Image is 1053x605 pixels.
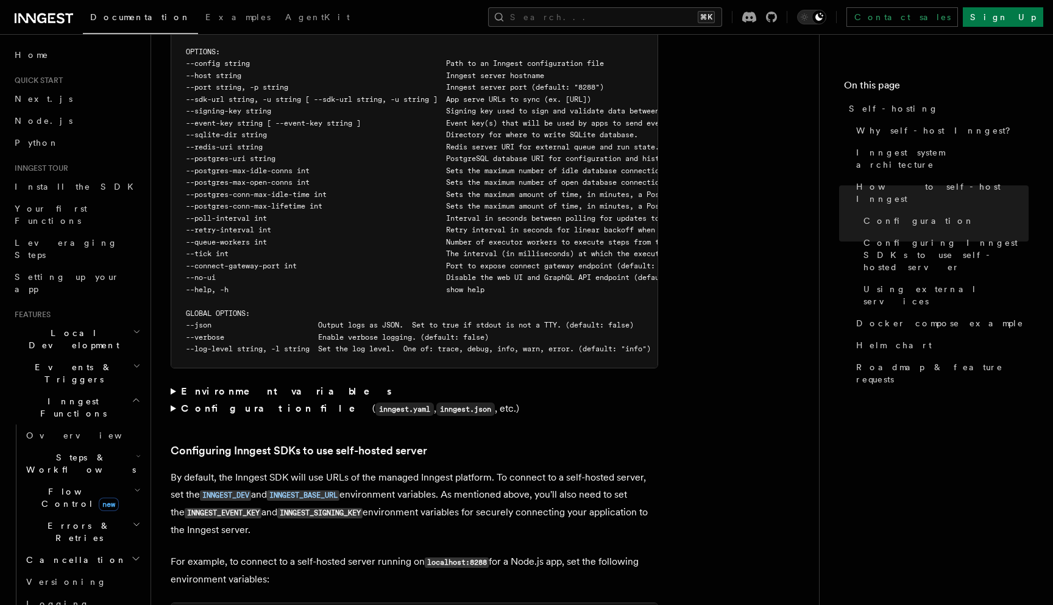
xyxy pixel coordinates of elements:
span: OPTIONS: [186,48,220,56]
a: Setting up your app [10,266,143,300]
button: Steps & Workflows [21,446,143,481]
span: Overview [26,431,152,440]
span: AgentKit [285,12,350,22]
button: Search...⌘K [488,7,722,27]
a: INNGEST_DEV [200,489,251,500]
span: How to self-host Inngest [856,181,1029,205]
a: Helm chart [851,334,1029,356]
span: Home [15,49,49,61]
span: GLOBAL OPTIONS: [186,309,250,318]
summary: Environment variables [171,383,658,400]
span: --sqlite-dir string Directory for where to write SQLite database. [186,131,638,139]
button: Events & Triggers [10,356,143,390]
a: Install the SDK [10,176,143,198]
span: --signing-key string Signing key used to sign and validate data between the server and apps. [186,107,749,115]
span: Inngest tour [10,163,68,173]
summary: Configuration file(inngest.yaml,inngest.json, etc.) [171,400,658,418]
span: Roadmap & feature requests [856,361,1029,385]
a: Home [10,44,143,66]
a: Roadmap & feature requests [851,356,1029,390]
span: --sdk-url string, -u string [ --sdk-url string, -u string ] App serve URLs to sync (ex. [URL]) [186,95,591,104]
span: Features [10,310,51,320]
a: Python [10,132,143,154]
a: Next.js [10,88,143,110]
a: AgentKit [278,4,357,33]
a: Why self-host Inngest? [851,120,1029,141]
span: Inngest system architecture [856,146,1029,171]
span: Node.js [15,116,73,126]
code: inngest.yaml [375,403,434,416]
span: --port string, -p string Inngest server port (default: "8288") [186,83,604,91]
span: Documentation [90,12,191,22]
button: Errors & Retries [21,515,143,549]
a: How to self-host Inngest [851,176,1029,210]
span: --verbose Enable verbose logging. (default: false) [186,333,489,342]
span: --postgres-conn-max-lifetime int Sets the maximum amount of time, in minutes, a PostgreSQL connec... [186,202,860,210]
a: Versioning [21,571,143,593]
strong: Environment variables [181,385,394,397]
button: Inngest Functions [10,390,143,424]
span: Helm chart [856,339,932,351]
span: --json Output logs as JSON. Set to true if stdout is not a TTY. (default: false) [186,321,634,329]
code: INNGEST_EVENT_KEY [185,508,261,518]
span: --host string Inngest server hostname [186,71,544,80]
span: Next.js [15,94,73,104]
button: Toggle dark mode [797,10,826,24]
span: Flow Control [21,485,134,510]
span: Install the SDK [15,182,141,192]
h4: On this page [844,78,1029,98]
span: Local Development [10,327,133,351]
a: Leveraging Steps [10,232,143,266]
code: INNGEST_SIGNING_KEY [277,508,363,518]
span: --config string Path to an Inngest configuration file [186,59,604,68]
code: INNGEST_BASE_URL [267,490,339,501]
a: INNGEST_BASE_URL [267,489,339,500]
a: Using external services [859,278,1029,312]
code: localhost:8288 [425,557,489,568]
p: For example, to connect to a self-hosted server running on for a Node.js app, set the following e... [171,553,658,588]
a: Your first Functions [10,198,143,232]
p: By default, the Inngest SDK will use URLs of the managed Inngest platform. To connect to a self-h... [171,469,658,539]
span: Python [15,138,59,148]
span: Leveraging Steps [15,238,118,260]
span: --connect-gateway-port int Port to expose connect gateway endpoint (default: 8289) [186,262,681,270]
span: Cancellation [21,554,127,566]
span: --log-level string, -l string Set the log level. One of: trace, debug, info, warn, error. (defaul... [186,345,651,353]
span: new [99,498,119,511]
a: Inngest system architecture [851,141,1029,176]
span: --postgres-max-open-conns int Sets the maximum number of open database connections allowed in the... [186,178,915,187]
kbd: ⌘K [698,11,715,23]
span: Your first Functions [15,204,87,226]
a: Contact sales [846,7,958,27]
button: Cancellation [21,549,143,571]
span: Docker compose example [856,317,1024,329]
a: Node.js [10,110,143,132]
a: Examples [198,4,278,33]
strong: Configuration file [181,403,372,414]
span: --queue-workers int Number of executor workers to execute steps from the queue (default: 100) [186,238,757,246]
span: --tick int The interval (in milliseconds) at which the executor polls the queue (default: 150) [186,249,800,258]
a: Documentation [83,4,198,34]
a: Configuring Inngest SDKs to use self-hosted server [171,442,427,459]
code: INNGEST_DEV [200,490,251,501]
span: Setting up your app [15,272,119,294]
code: inngest.json [436,403,495,416]
span: Examples [205,12,271,22]
a: Sign Up [963,7,1043,27]
span: Inngest Functions [10,395,132,420]
span: Errors & Retries [21,520,132,544]
span: Steps & Workflows [21,451,136,476]
a: Self-hosting [844,98,1029,120]
span: --postgres-conn-max-idle-time int Sets the maximum amount of time, in minutes, a PostgreSQL conne... [186,190,847,199]
a: Docker compose example [851,312,1029,334]
span: Using external services [863,283,1029,307]
span: Self-hosting [849,102,938,115]
span: Configuring Inngest SDKs to use self-hosted server [863,237,1029,273]
span: --event-key string [ --event-key string ] Event key(s) that will be used by apps to send events t... [186,119,736,127]
a: Configuration [859,210,1029,232]
span: --postgres-max-idle-conns int Sets the maximum number of idle database connections in the Postgre... [186,166,877,175]
a: Overview [21,424,143,446]
span: Quick start [10,76,63,85]
span: Events & Triggers [10,361,133,385]
span: --poll-interval int Interval in seconds between polling for updates to apps (default: 0) [186,214,736,223]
